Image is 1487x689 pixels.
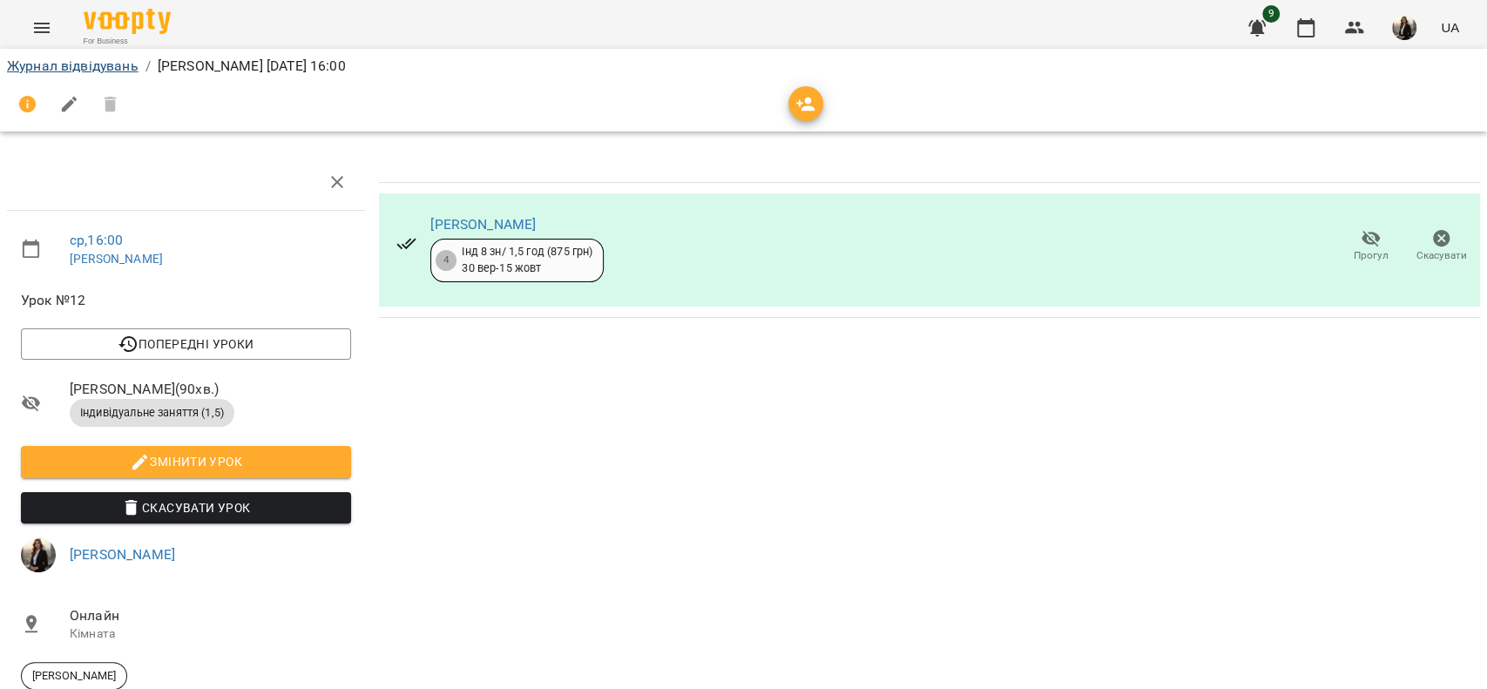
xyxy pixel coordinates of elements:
[1434,11,1466,44] button: UA
[35,497,337,518] span: Скасувати Урок
[1354,248,1389,263] span: Прогул
[21,290,351,311] span: Урок №12
[436,250,456,271] div: 4
[70,546,175,563] a: [PERSON_NAME]
[1392,16,1416,40] img: 91952ddef0f0023157af724e1fee8812.jpg
[7,56,1480,77] nav: breadcrumb
[462,244,592,276] div: Інд 8 зн/ 1,5 год (875 грн) 30 вер - 15 жовт
[430,216,536,233] a: [PERSON_NAME]
[1441,18,1459,37] span: UA
[70,232,123,248] a: ср , 16:00
[1416,248,1467,263] span: Скасувати
[35,451,337,472] span: Змінити урок
[84,9,171,34] img: Voopty Logo
[21,7,63,49] button: Menu
[21,446,351,477] button: Змінити урок
[145,56,151,77] li: /
[1406,222,1477,271] button: Скасувати
[1262,5,1280,23] span: 9
[7,57,139,74] a: Журнал відвідувань
[35,334,337,355] span: Попередні уроки
[84,36,171,47] span: For Business
[21,328,351,360] button: Попередні уроки
[1335,222,1406,271] button: Прогул
[70,379,351,400] span: [PERSON_NAME] ( 90 хв. )
[158,56,346,77] p: [PERSON_NAME] [DATE] 16:00
[21,492,351,524] button: Скасувати Урок
[22,668,126,684] span: [PERSON_NAME]
[21,537,56,572] img: 91952ddef0f0023157af724e1fee8812.jpg
[70,405,234,421] span: Індивідуальне заняття (1,5)
[70,605,351,626] span: Онлайн
[70,625,351,643] p: Кімната
[70,252,163,266] a: [PERSON_NAME]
